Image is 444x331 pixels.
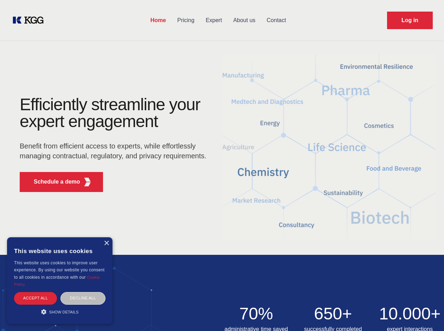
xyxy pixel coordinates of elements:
div: Show details [14,308,105,315]
div: Accept all [14,292,57,304]
h2: 650+ [299,305,367,322]
a: Cookie Policy [14,275,100,286]
h2: 70% [222,305,291,322]
h1: Efficiently streamline your expert engagement [20,96,211,130]
a: Contact [261,11,292,29]
p: Schedule a demo [34,178,80,186]
span: This website uses cookies to improve user experience. By using our website you consent to all coo... [14,260,104,280]
div: Close [104,241,109,246]
span: Show details [49,310,79,314]
button: Schedule a demoKGG Fifth Element RED [20,172,103,192]
img: KGG Fifth Element RED [222,46,436,248]
a: Request Demo [387,12,433,29]
a: Pricing [172,11,200,29]
a: About us [227,11,261,29]
a: KOL Knowledge Platform: Talk to Key External Experts (KEE) [11,15,49,26]
p: Benefit from efficient access to experts, while effortlessly managing contractual, regulatory, an... [20,141,211,161]
div: This website uses cookies [14,243,105,259]
div: Decline all [60,292,105,304]
a: Expert [200,11,227,29]
a: Home [145,11,172,29]
img: KGG Fifth Element RED [83,178,92,186]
